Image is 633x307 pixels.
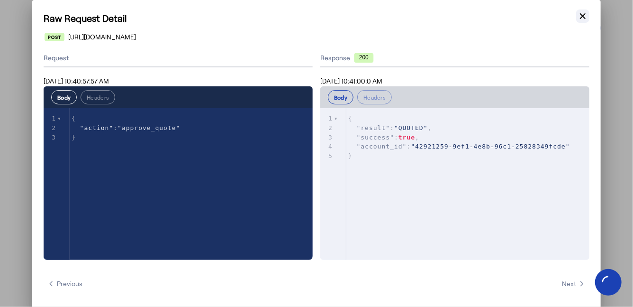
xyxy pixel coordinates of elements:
div: Request [44,49,313,67]
div: 1 [320,114,334,123]
span: [DATE] 10:40:57:57 AM [44,77,109,85]
span: [URL][DOMAIN_NAME] [68,32,136,42]
span: "QUOTED" [394,124,428,131]
span: "result" [357,124,390,131]
button: Body [51,90,77,104]
span: : [348,143,570,150]
button: Headers [81,90,115,104]
text: 200 [359,54,369,61]
div: 3 [44,133,57,142]
div: Response [320,53,589,63]
button: Previous [44,275,86,292]
span: "account_id" [357,143,407,150]
span: } [348,152,353,159]
span: Next [562,279,586,288]
span: : [72,124,181,131]
span: { [72,115,76,122]
div: 5 [320,151,334,161]
button: Headers [357,90,392,104]
span: "action" [80,124,114,131]
span: "42921259-9ef1-4e8b-96c1-25828349fcde" [411,143,570,150]
h1: Raw Request Detail [44,11,589,25]
span: "approve_quote" [118,124,180,131]
span: [DATE] 10:41:00:0 AM [320,77,382,85]
span: } [72,134,76,141]
div: 1 [44,114,57,123]
span: "success" [357,134,394,141]
div: 2 [320,123,334,133]
span: true [398,134,415,141]
button: Next [558,275,589,292]
span: Previous [47,279,82,288]
span: : , [348,124,432,131]
div: 3 [320,133,334,142]
span: { [348,115,353,122]
span: : , [348,134,419,141]
div: 2 [44,123,57,133]
button: Body [328,90,353,104]
div: 4 [320,142,334,151]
